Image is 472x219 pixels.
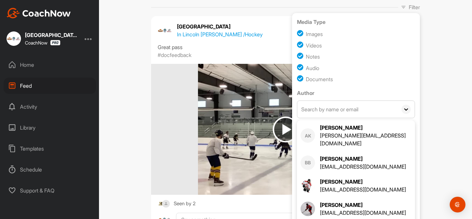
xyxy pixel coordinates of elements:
[320,186,406,193] div: [EMAIL_ADDRESS][DOMAIN_NAME]
[320,163,406,171] div: [EMAIL_ADDRESS][DOMAIN_NAME]
[297,101,398,118] input: Search by name or email
[4,140,96,157] div: Templates
[198,64,373,195] img: media
[320,132,411,147] div: [PERSON_NAME][EMAIL_ADDRESS][DOMAIN_NAME]
[7,31,21,46] img: square_f7a1bf985e30e440094564aedccc2fd3.jpg
[158,200,166,208] img: square_767b274cfd30761d7a7d28a6d246d013.jpg
[301,155,315,170] div: BB
[306,53,320,61] div: Notes
[158,43,413,51] div: Great pass
[320,201,406,209] div: [PERSON_NAME]
[320,209,406,217] div: [EMAIL_ADDRESS][DOMAIN_NAME]
[158,23,172,38] img: avatar
[177,30,263,38] p: In Lincoln [PERSON_NAME] / Hockey
[306,42,322,49] div: Videos
[273,117,299,142] img: play
[301,202,315,216] img: square_956a00f757948b514bc2a0bb81e83d8e.jpg
[4,182,96,199] div: Support & FAQ
[320,155,406,163] div: [PERSON_NAME]
[25,32,77,38] div: [GEOGRAPHIC_DATA]
[25,40,60,46] div: CoachNow
[4,78,96,94] div: Feed
[409,3,420,11] p: Filter
[306,64,319,72] div: Audio
[4,119,96,136] div: Library
[306,30,323,38] div: Images
[306,75,333,83] div: Documents
[301,178,315,193] img: square_cdd01ecd7e02145ae42b986f0340d967.jpg
[4,57,96,73] div: Home
[301,128,315,143] div: AK
[7,8,71,18] img: CoachNow
[320,124,411,132] div: [PERSON_NAME]
[4,161,96,178] div: Schedule
[4,99,96,115] div: Activity
[177,23,263,30] p: [GEOGRAPHIC_DATA]
[320,178,406,186] div: [PERSON_NAME]
[297,18,415,26] label: Media Type
[174,200,196,208] div: Seen by 2
[50,40,60,46] img: CoachNow Pro
[162,200,170,208] img: square_default-ef6cabf814de5a2bf16c804365e32c732080f9872bdf737d349900a9daf73cf9.png
[297,89,415,97] label: Author
[450,197,465,212] div: Open Intercom Messenger
[158,51,191,59] p: #docfeedback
